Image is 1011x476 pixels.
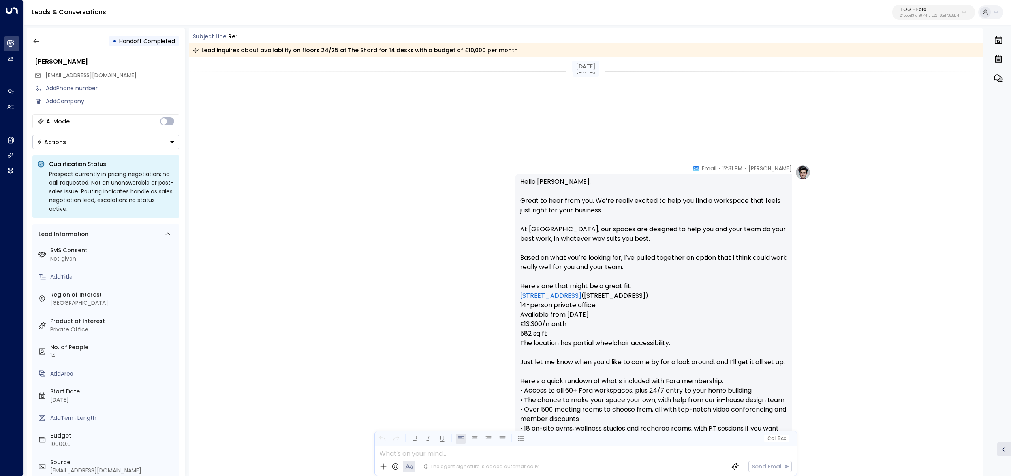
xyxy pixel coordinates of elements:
div: Lead Information [36,230,88,238]
a: [STREET_ADDRESS] [520,291,581,300]
div: AddArea [50,370,176,378]
div: AI Mode [46,117,70,125]
span: Email [702,164,716,172]
label: Start Date [50,387,176,396]
div: AddTerm Length [50,414,176,422]
div: AddPhone number [46,84,179,93]
img: profile-logo.png [795,164,811,180]
div: Lead inquires about availability on floors 24/25 at The Shard for 14 desks with a budget of £10,0... [193,46,518,54]
span: | [775,436,776,441]
span: • [718,164,720,172]
div: 10000.0 [50,440,176,448]
span: [EMAIL_ADDRESS][DOMAIN_NAME] [45,71,137,79]
div: [GEOGRAPHIC_DATA] [50,299,176,307]
p: 24bbb2f3-cf28-4415-a26f-20e170838bf4 [900,14,959,17]
a: Leads & Conversations [32,8,106,17]
label: Region of Interest [50,291,176,299]
label: Product of Interest [50,317,176,325]
span: 12:31 PM [722,164,742,172]
div: AddTitle [50,273,176,281]
label: Budget [50,432,176,440]
span: Subject Line: [193,32,227,40]
button: Redo [391,434,401,444]
span: Handoff Completed [119,37,175,45]
label: No. of People [50,343,176,351]
span: ranjit.uniti@outlook.com [45,71,137,79]
button: Undo [377,434,387,444]
div: Prospect currently in pricing negotiation; no call requested. Not an unanswerable or post-sales i... [49,170,175,213]
div: The agent signature is added automatically [423,463,539,470]
span: • [744,164,746,172]
span: [PERSON_NAME] [748,164,792,172]
p: Qualification Status [49,160,175,168]
p: TOG - Fora [900,7,959,12]
label: Source [50,458,176,467]
div: 14 [50,351,176,360]
label: SMS Consent [50,246,176,255]
div: [DATE] [572,61,599,72]
div: AddCompany [46,97,179,106]
div: Private Office [50,325,176,334]
div: Actions [37,138,66,145]
div: [PERSON_NAME] [35,57,179,66]
span: Cc Bcc [767,436,786,441]
div: • [113,34,117,48]
div: [DATE] [50,396,176,404]
div: Re: [228,32,237,41]
button: Actions [32,135,179,149]
div: Not given [50,255,176,263]
div: [EMAIL_ADDRESS][DOMAIN_NAME] [50,467,176,475]
div: Button group with a nested menu [32,135,179,149]
button: TOG - Fora24bbb2f3-cf28-4415-a26f-20e170838bf4 [892,5,975,20]
button: Cc|Bcc [764,435,789,442]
